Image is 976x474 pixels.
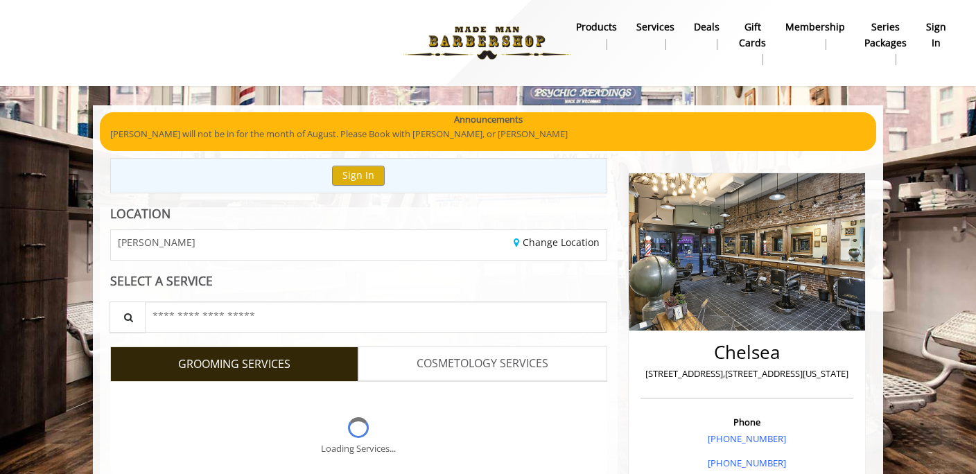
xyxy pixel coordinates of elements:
[627,17,684,53] a: ServicesServices
[864,19,907,51] b: Series packages
[118,237,195,247] span: [PERSON_NAME]
[644,367,850,381] p: [STREET_ADDRESS],[STREET_ADDRESS][US_STATE]
[636,19,674,35] b: Services
[514,236,600,249] a: Change Location
[644,417,850,427] h3: Phone
[321,441,396,456] div: Loading Services...
[566,17,627,53] a: Productsproducts
[739,19,766,51] b: gift cards
[110,274,607,288] div: SELECT A SERVICE
[454,112,523,127] b: Announcements
[178,355,290,374] span: GROOMING SERVICES
[110,381,607,474] div: Grooming services
[332,166,385,186] button: Sign In
[110,127,866,141] p: [PERSON_NAME] will not be in for the month of August. Please Book with [PERSON_NAME], or [PERSON_...
[855,17,916,69] a: Series packagesSeries packages
[684,17,729,53] a: DealsDeals
[776,17,855,53] a: MembershipMembership
[576,19,617,35] b: products
[392,5,582,81] img: Made Man Barbershop logo
[708,457,786,469] a: [PHONE_NUMBER]
[110,301,146,333] button: Service Search
[926,19,946,51] b: sign in
[708,432,786,445] a: [PHONE_NUMBER]
[916,17,956,53] a: sign insign in
[694,19,720,35] b: Deals
[729,17,776,69] a: Gift cardsgift cards
[417,355,548,373] span: COSMETOLOGY SERVICES
[110,205,171,222] b: LOCATION
[785,19,845,35] b: Membership
[644,342,850,362] h2: Chelsea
